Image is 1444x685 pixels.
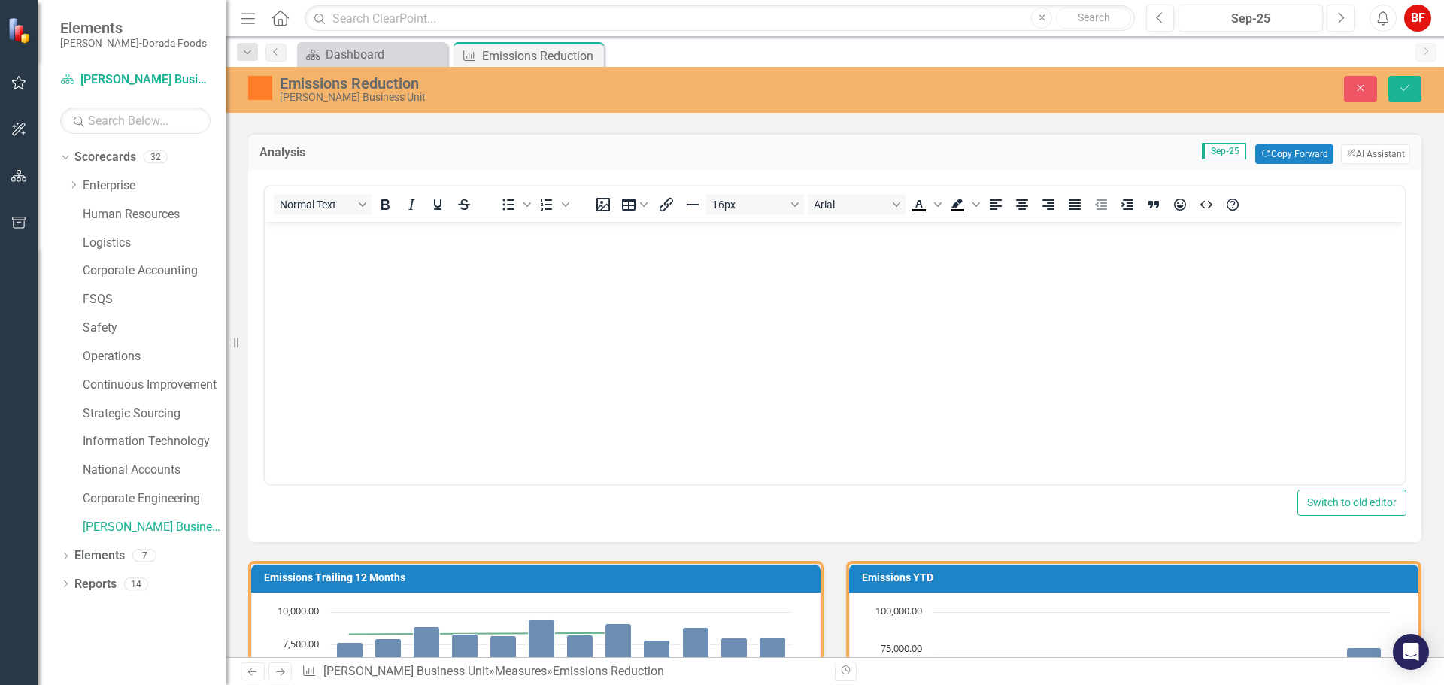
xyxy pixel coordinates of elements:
[264,572,813,583] h3: Emissions Trailing 12 Months
[495,664,547,678] a: Measures
[60,37,207,49] small: [PERSON_NAME]-Dorada Foods
[83,490,226,508] a: Corporate Engineering
[1404,5,1431,32] button: BF
[654,194,679,215] button: Insert/edit link
[496,194,533,215] div: Bullet list
[881,641,922,655] text: 75,000.00
[1194,194,1219,215] button: HTML Editor
[706,194,804,215] button: Font size 16px
[83,177,226,195] a: Enterprise
[74,576,117,593] a: Reports
[983,194,1009,215] button: Align left
[1179,5,1323,32] button: Sep-25
[1297,490,1406,516] button: Switch to old editor
[906,194,944,215] div: Text color Black
[60,19,207,37] span: Elements
[534,194,572,215] div: Numbered list
[83,262,226,280] a: Corporate Accounting
[83,235,226,252] a: Logistics
[1115,194,1140,215] button: Increase indent
[814,199,887,211] span: Arial
[74,547,125,565] a: Elements
[1341,144,1410,164] button: AI Assistant
[680,194,705,215] button: Horizontal line
[399,194,424,215] button: Italic
[278,604,319,617] text: 10,000.00
[1255,144,1333,164] button: Copy Forward
[875,604,922,617] text: 100,000.00
[83,206,226,223] a: Human Resources
[323,664,489,678] a: [PERSON_NAME] Business Unit
[1062,194,1088,215] button: Justify
[83,348,226,365] a: Operations
[1056,8,1131,29] button: Search
[83,462,226,479] a: National Accounts
[301,45,444,64] a: Dashboard
[1036,194,1061,215] button: Align right
[1184,10,1318,28] div: Sep-25
[124,577,148,590] div: 14
[83,405,226,423] a: Strategic Sourcing
[302,663,824,680] div: » »
[265,222,1405,484] iframe: Rich Text Area
[1088,194,1114,215] button: Decrease indent
[74,149,136,166] a: Scorecards
[144,151,168,164] div: 32
[274,194,372,215] button: Block Normal Text
[83,320,226,337] a: Safety
[83,291,226,308] a: FSQS
[132,550,156,562] div: 7
[60,108,211,134] input: Search Below...
[1009,194,1035,215] button: Align center
[305,5,1135,32] input: Search ClearPoint...
[451,194,477,215] button: Strikethrough
[617,194,653,215] button: Table
[7,16,35,44] img: ClearPoint Strategy
[280,75,906,92] div: Emissions Reduction
[482,47,600,65] div: Emissions Reduction
[259,146,467,159] h3: Analysis
[553,664,664,678] div: Emissions Reduction
[1393,634,1429,670] div: Open Intercom Messenger
[590,194,616,215] button: Insert image
[1167,194,1193,215] button: Emojis
[1141,194,1166,215] button: Blockquote
[862,572,1411,583] h3: Emissions YTD
[1078,11,1110,23] span: Search
[83,433,226,450] a: Information Technology
[60,71,211,89] a: [PERSON_NAME] Business Unit
[83,377,226,394] a: Continuous Improvement
[1220,194,1245,215] button: Help
[83,519,226,536] a: [PERSON_NAME] Business Unit
[712,199,786,211] span: 16px
[1202,143,1246,159] span: Sep-25
[283,637,319,650] text: 7,500.00
[280,92,906,103] div: [PERSON_NAME] Business Unit
[425,194,450,215] button: Underline
[945,194,982,215] div: Background color Black
[326,45,444,64] div: Dashboard
[248,76,272,100] img: Warning
[808,194,906,215] button: Font Arial
[372,194,398,215] button: Bold
[280,199,353,211] span: Normal Text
